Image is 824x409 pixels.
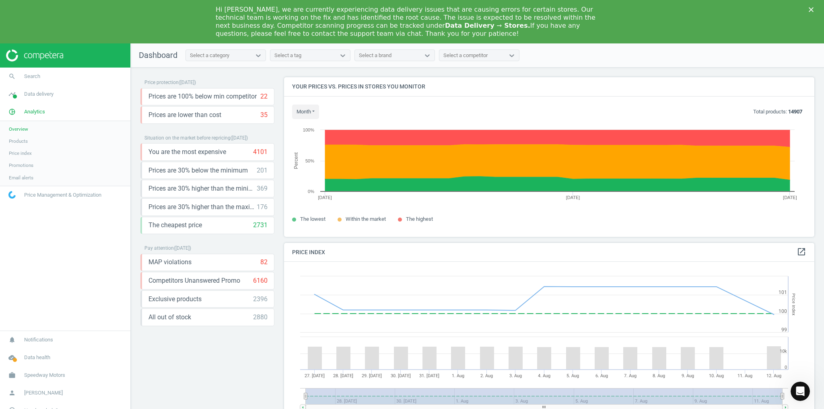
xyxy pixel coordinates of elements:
[292,105,319,119] button: month
[231,135,248,141] span: ( [DATE] )
[260,258,268,267] div: 82
[303,127,314,132] text: 100%
[445,22,530,29] b: Data Delivery ⇾ Stores.
[4,368,20,383] i: work
[257,166,268,175] div: 201
[24,372,65,379] span: Speedway Motors
[300,216,325,222] span: The lowest
[709,373,724,378] tspan: 10. Aug
[362,373,382,378] tspan: 29. [DATE]
[24,191,101,199] span: Price Management & Optimization
[274,52,301,59] div: Select a tag
[783,195,797,200] tspan: [DATE]
[791,293,796,315] tspan: Price Index
[391,373,411,378] tspan: 30. [DATE]
[305,158,314,163] text: 50%
[284,77,814,96] h4: Your prices vs. prices in stores you monitor
[624,373,637,378] tspan: 7. Aug
[148,184,257,193] span: Prices are 30% higher than the minimum
[4,385,20,401] i: person
[253,313,268,322] div: 2880
[682,373,694,378] tspan: 9. Aug
[595,373,608,378] tspan: 6. Aug
[788,109,802,115] b: 14907
[785,365,787,370] text: 0
[538,373,550,378] tspan: 4. Aug
[9,175,33,181] span: Email alerts
[766,373,781,378] tspan: 12. Aug
[333,373,353,378] tspan: 28. [DATE]
[190,52,229,59] div: Select a category
[253,276,268,285] div: 6160
[359,52,391,59] div: Select a brand
[24,389,63,397] span: [PERSON_NAME]
[174,245,191,251] span: ( [DATE] )
[753,108,802,115] p: Total products:
[419,373,439,378] tspan: 31. [DATE]
[797,247,806,257] i: open_in_new
[9,150,32,156] span: Price index
[253,148,268,156] div: 4101
[566,373,579,378] tspan: 5. Aug
[8,191,16,199] img: wGWNvw8QSZomAAAAABJRU5ErkJggg==
[406,216,433,222] span: The highest
[284,243,814,262] h4: Price Index
[318,195,332,200] tspan: [DATE]
[509,373,522,378] tspan: 3. Aug
[791,382,810,401] iframe: Intercom live chat
[9,126,28,132] span: Overview
[257,184,268,193] div: 369
[797,247,806,257] a: open_in_new
[260,92,268,101] div: 22
[809,7,817,12] div: Close
[253,221,268,230] div: 2731
[780,349,787,354] text: 10k
[24,336,53,343] span: Notifications
[179,80,196,85] span: ( [DATE] )
[148,295,202,304] span: Exclusive products
[4,86,20,102] i: timeline
[4,332,20,347] i: notifications
[443,52,488,59] div: Select a competitor
[253,295,268,304] div: 2396
[148,258,192,267] span: MAP violations
[305,373,325,378] tspan: 27. [DATE]
[9,138,28,144] span: Products
[480,373,493,378] tspan: 2. Aug
[308,189,314,194] text: 0%
[24,108,45,115] span: Analytics
[779,290,787,295] text: 101
[144,135,231,141] span: Situation on the market before repricing
[24,90,54,98] span: Data delivery
[257,203,268,212] div: 176
[148,313,191,322] span: All out of stock
[781,327,787,333] text: 99
[148,221,202,230] span: The cheapest price
[148,148,226,156] span: You are the most expensive
[148,276,240,285] span: Competitors Unanswered Promo
[452,373,464,378] tspan: 1. Aug
[4,104,20,119] i: pie_chart_outlined
[9,162,33,169] span: Promotions
[24,73,40,80] span: Search
[566,195,580,200] tspan: [DATE]
[216,6,595,38] div: Hi [PERSON_NAME], we are currently experiencing data delivery issues that are causing errors for ...
[148,166,248,175] span: Prices are 30% below the minimum
[737,373,752,378] tspan: 11. Aug
[139,50,177,60] span: Dashboard
[346,216,386,222] span: Within the market
[4,350,20,365] i: cloud_done
[148,203,257,212] span: Prices are 30% higher than the maximal
[144,80,179,85] span: Price protection
[293,152,299,169] tspan: Percent
[779,308,787,314] text: 100
[653,373,665,378] tspan: 8. Aug
[24,354,50,361] span: Data health
[6,49,63,62] img: ajHJNr6hYgQAAAAASUVORK5CYII=
[260,111,268,119] div: 35
[148,111,221,119] span: Prices are lower than cost
[148,92,257,101] span: Prices are 100% below min competitor
[4,69,20,84] i: search
[144,245,174,251] span: Pay attention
